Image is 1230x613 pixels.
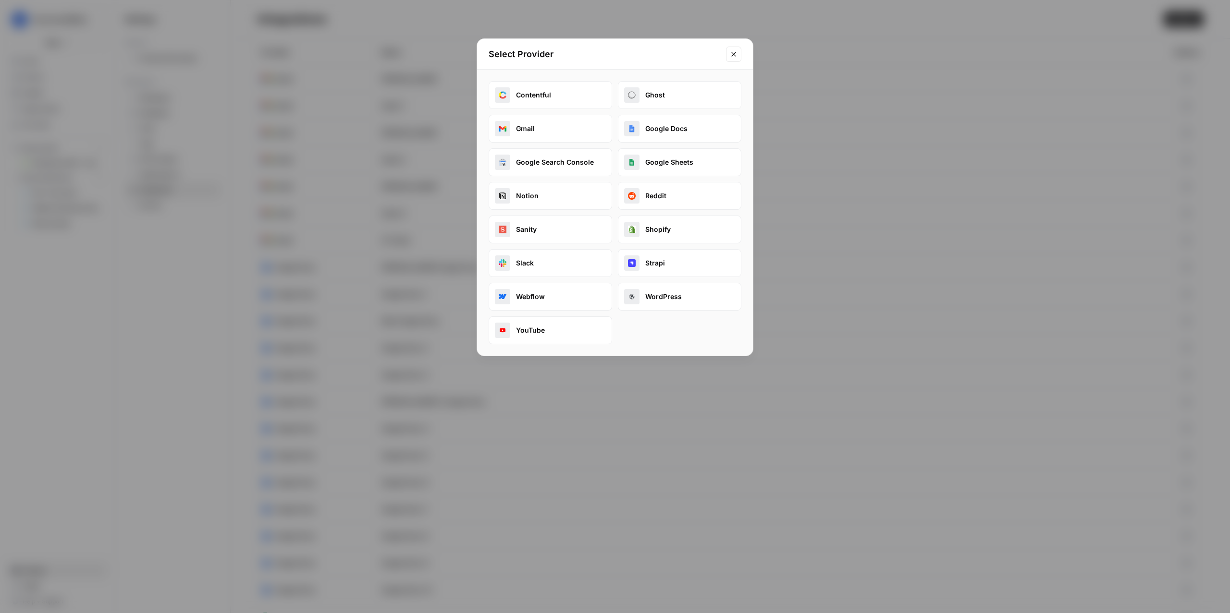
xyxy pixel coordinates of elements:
img: google_search_console [499,158,506,166]
img: gmail [499,125,506,132]
button: strapiStrapi [618,249,741,277]
button: google_search_consoleGoogle Search Console [489,148,612,176]
img: sanity [499,226,506,233]
img: notion [499,192,506,200]
img: youtube [499,326,506,334]
img: webflow_oauth [499,293,506,300]
button: youtubeYouTube [489,316,612,344]
button: google_docsGoogle Docs [618,115,741,143]
button: gmailGmail [489,115,612,143]
img: wordpress [628,293,636,300]
img: slack [499,259,506,267]
h2: Select Provider [489,48,720,61]
img: google_docs [628,125,636,132]
button: contentfulContentful [489,81,612,109]
img: contentful [499,91,506,99]
img: google_sheets [628,158,636,166]
img: reddit [628,192,636,200]
button: redditReddit [618,182,741,210]
button: notionNotion [489,182,612,210]
button: slackSlack [489,249,612,277]
img: strapi [628,259,636,267]
button: Close modal [726,47,741,62]
img: ghost [628,91,636,99]
button: webflow_oauthWebflow [489,283,612,311]
button: shopifyShopify [618,216,741,243]
button: google_sheetsGoogle Sheets [618,148,741,176]
button: sanitySanity [489,216,612,243]
button: wordpressWordPress [618,283,741,311]
button: ghostGhost [618,81,741,109]
img: shopify [628,226,636,233]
